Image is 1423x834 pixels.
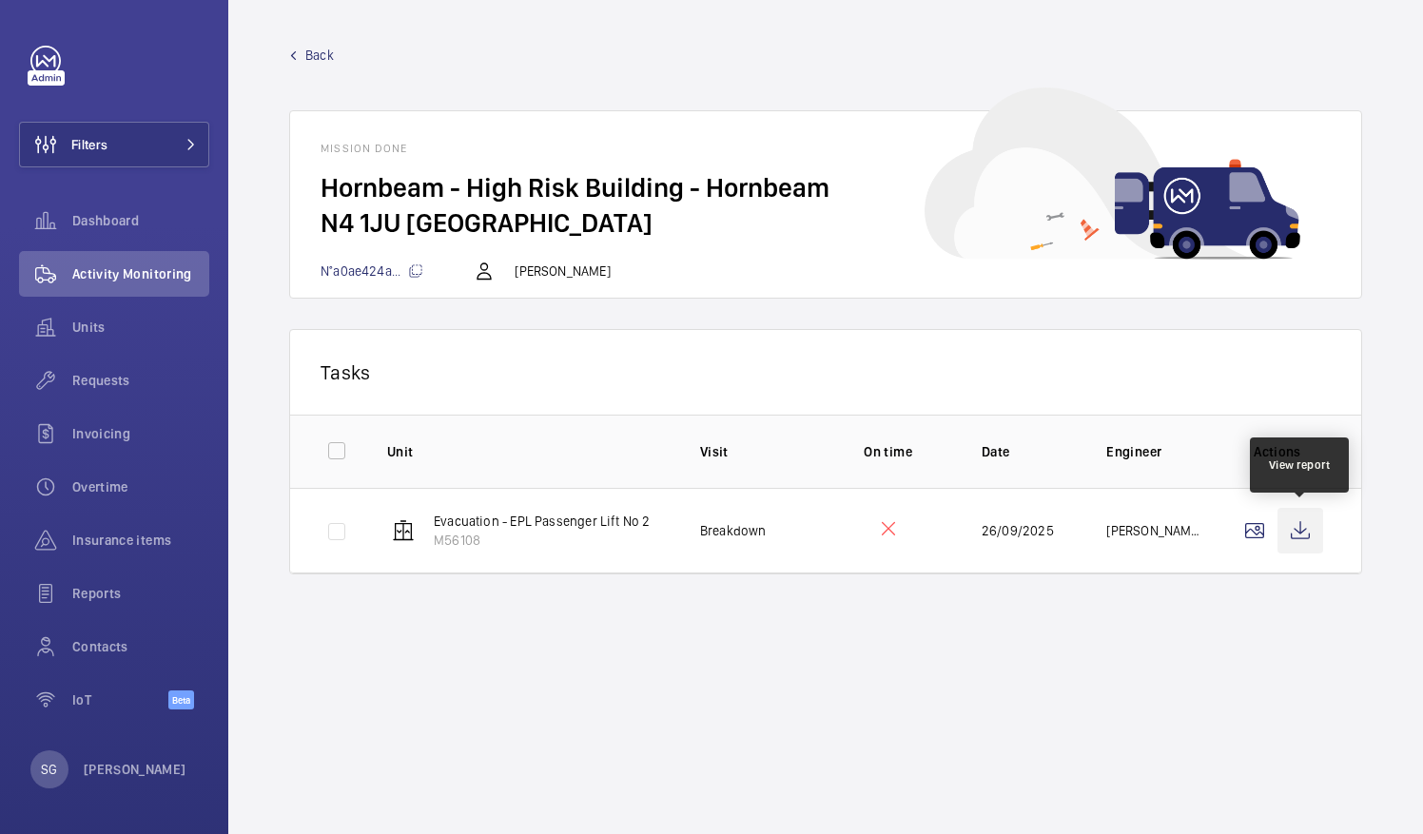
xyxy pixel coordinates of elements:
div: View report [1269,456,1331,474]
span: Units [72,318,209,337]
p: Unit [387,442,670,461]
p: [PERSON_NAME] [84,760,186,779]
p: Visit [700,442,795,461]
img: elevator.svg [392,519,415,542]
h1: Mission done [321,142,1331,155]
p: Breakdown [700,521,767,540]
h2: N4 1JU [GEOGRAPHIC_DATA] [321,205,1331,241]
p: [PERSON_NAME] [1106,521,1201,540]
p: M56108 [434,531,651,550]
p: Evacuation - EPL Passenger Lift No 2 [434,512,651,531]
span: Activity Monitoring [72,264,209,283]
p: SG [41,760,57,779]
span: Filters [71,135,107,154]
span: Overtime [72,477,209,496]
span: Beta [168,690,194,709]
span: Dashboard [72,211,209,230]
p: 26/09/2025 [982,521,1054,540]
span: Requests [72,371,209,390]
p: [PERSON_NAME] [515,262,610,281]
span: Insurance items [72,531,209,550]
img: car delivery [925,87,1300,260]
p: Engineer [1106,442,1201,461]
span: IoT [72,690,168,709]
span: Back [305,46,334,65]
p: Date [982,442,1077,461]
p: Actions [1232,442,1323,461]
span: N°a0ae424a... [321,263,423,279]
p: On time [825,442,950,461]
button: Filters [19,122,209,167]
p: Tasks [321,360,1331,384]
span: Contacts [72,637,209,656]
span: Invoicing [72,424,209,443]
span: Reports [72,584,209,603]
h2: Hornbeam - High Risk Building - Hornbeam [321,170,1331,205]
